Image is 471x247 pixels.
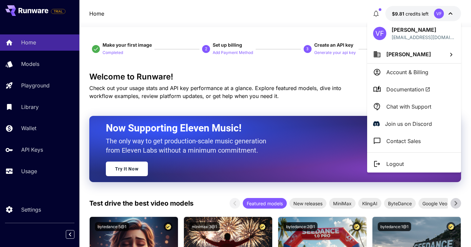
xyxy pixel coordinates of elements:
[385,120,432,128] p: Join us on Discord
[392,26,455,34] p: [PERSON_NAME]
[386,103,431,111] p: Chat with Support
[386,68,428,76] p: Account & Billing
[386,160,404,168] p: Logout
[373,27,386,40] div: VF
[386,85,430,93] span: Documentation
[392,34,455,41] p: [EMAIL_ADDRESS][DOMAIN_NAME]
[386,137,421,145] p: Contact Sales
[392,34,455,41] div: vinicius.ferreirasancheez@gmail.com
[386,51,431,58] span: [PERSON_NAME]
[367,45,461,63] button: [PERSON_NAME]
